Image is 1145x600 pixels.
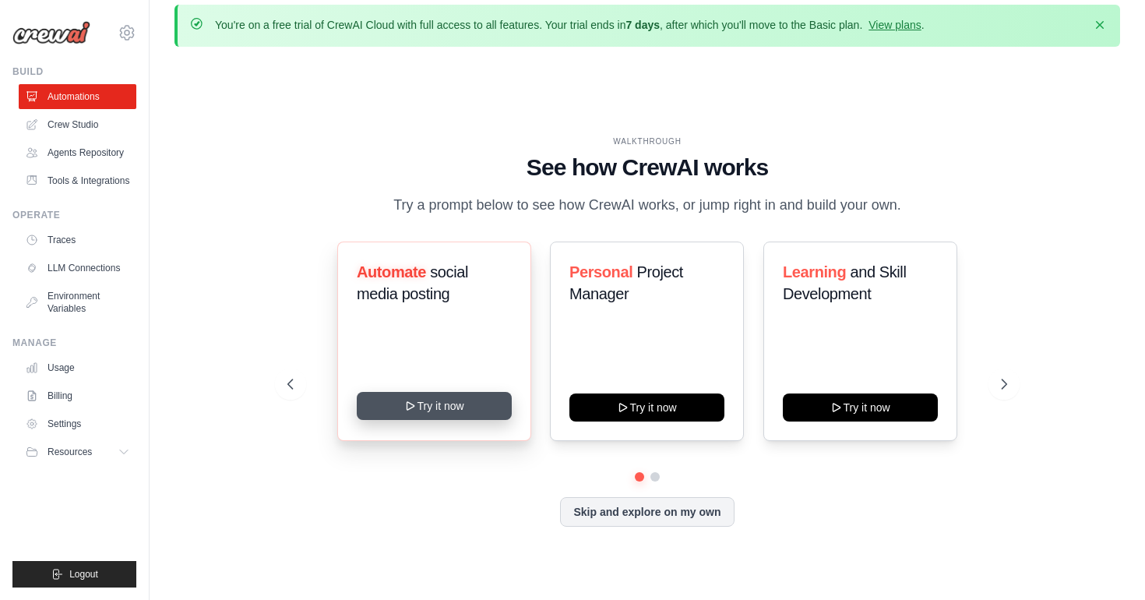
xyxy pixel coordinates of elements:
[69,568,98,581] span: Logout
[783,263,906,302] span: and Skill Development
[12,561,136,588] button: Logout
[19,256,136,281] a: LLM Connections
[12,21,90,44] img: Logo
[783,263,846,281] span: Learning
[12,65,136,78] div: Build
[783,394,938,422] button: Try it now
[12,209,136,221] div: Operate
[625,19,660,31] strong: 7 days
[569,263,632,281] span: Personal
[868,19,921,31] a: View plans
[19,84,136,109] a: Automations
[19,411,136,436] a: Settings
[48,446,92,458] span: Resources
[357,392,512,420] button: Try it now
[560,497,734,527] button: Skip and explore on my own
[19,284,136,321] a: Environment Variables
[12,337,136,349] div: Manage
[19,228,136,252] a: Traces
[19,112,136,137] a: Crew Studio
[19,383,136,408] a: Billing
[357,263,426,281] span: Automate
[215,17,925,33] p: You're on a free trial of CrewAI Cloud with full access to all features. Your trial ends in , aft...
[19,140,136,165] a: Agents Repository
[19,168,136,193] a: Tools & Integrations
[1067,525,1145,600] iframe: Chat Widget
[287,136,1006,147] div: WALKTHROUGH
[19,355,136,380] a: Usage
[19,439,136,464] button: Resources
[386,194,909,217] p: Try a prompt below to see how CrewAI works, or jump right in and build your own.
[287,154,1006,182] h1: See how CrewAI works
[569,394,724,422] button: Try it now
